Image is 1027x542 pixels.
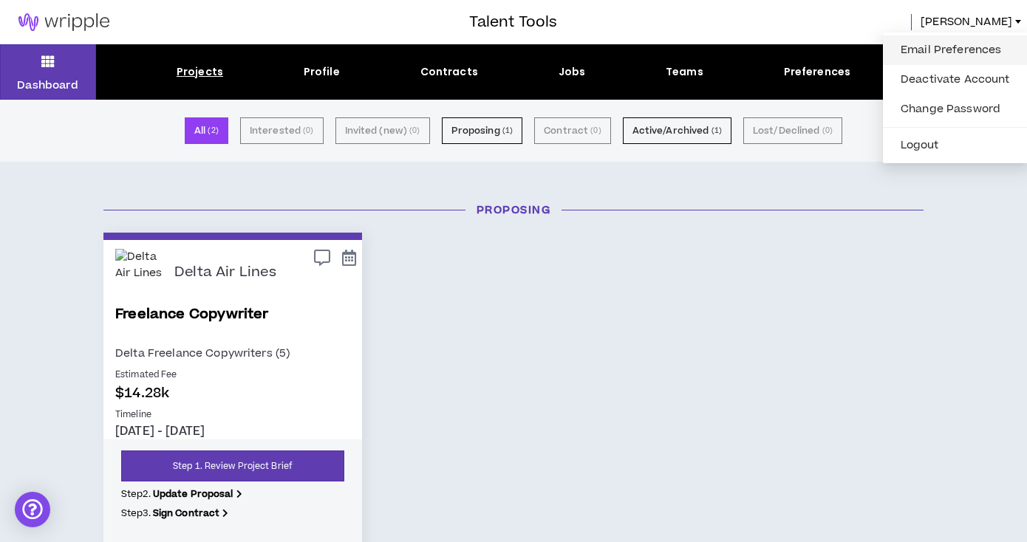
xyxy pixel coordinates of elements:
div: Teams [666,64,703,80]
img: Delta Air Lines [115,249,163,297]
div: Profile [304,64,340,80]
p: Step 2 . [121,487,344,501]
button: All (2) [185,117,228,144]
div: Open Intercom Messenger [15,492,50,527]
button: Logout [892,134,1019,157]
p: Delta Air Lines [174,264,276,281]
button: Interested (0) [240,117,324,144]
button: Lost/Declined (0) [743,117,842,144]
p: [DATE] - [DATE] [115,423,350,439]
b: Sign Contract [153,507,220,520]
div: Jobs [559,64,586,80]
span: [PERSON_NAME] [921,14,1012,30]
small: ( 0 ) [590,124,601,137]
small: ( 0 ) [303,124,313,137]
button: Active/Archived (1) [623,117,731,144]
button: Proposing (1) [442,117,523,144]
p: $14.28k [115,383,350,403]
small: ( 1 ) [712,124,722,137]
a: Step 1. Review Project Brief [121,450,344,481]
div: Preferences [784,64,851,80]
small: ( 1 ) [502,124,513,137]
p: Estimated Fee [115,368,350,382]
h3: Proposing [92,202,935,218]
div: Contracts [420,64,478,80]
p: Step 3 . [121,507,344,520]
small: ( 0 ) [822,124,833,137]
p: Timeline [115,408,350,422]
button: Contract (0) [534,117,610,144]
a: Change Password [892,98,1019,120]
a: Email Preferences [892,39,1019,61]
p: Delta Freelance Copywriters (5) [115,344,350,363]
p: Dashboard [17,78,78,93]
a: Freelance Copywriter [115,304,350,344]
small: ( 0 ) [409,124,420,137]
h3: Talent Tools [469,11,557,33]
a: Deactivate Account [892,69,1019,91]
button: Invited (new) (0) [335,117,430,144]
small: ( 2 ) [208,124,218,137]
b: Update Proposal [153,487,233,501]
